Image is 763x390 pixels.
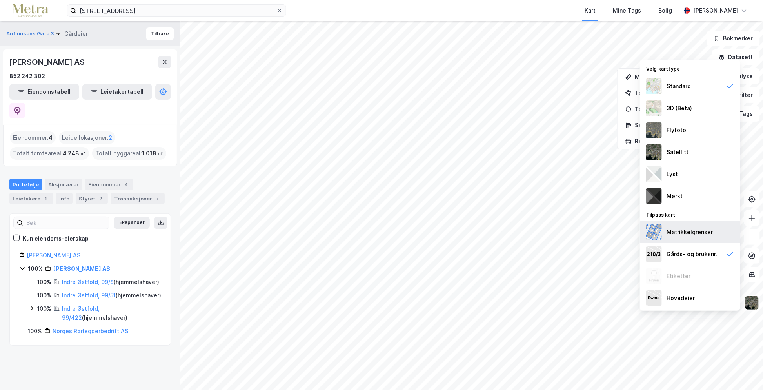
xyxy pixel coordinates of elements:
div: Totalt tomteareal : [10,147,89,160]
div: 852 242 302 [9,71,45,81]
div: Mine Tags [613,6,641,15]
img: 9k= [646,144,662,160]
img: luj3wr1y2y3+OchiMxRmMxRlscgabnMEmZ7DJGWxyBpucwSZnsMkZbHIGm5zBJmewyRlscgabnMEmZ7DJGWxyBpucwSZnsMkZ... [646,166,662,182]
div: Eiendommer : [10,131,56,144]
div: Se demografi [635,122,703,128]
a: Indre Østfold, 99/422 [62,305,100,321]
div: [PERSON_NAME] [693,6,738,15]
div: Kun eiendoms-eierskap [23,234,89,243]
span: 2 [109,133,112,142]
span: 4 248 ㎡ [63,149,86,158]
div: [PERSON_NAME] AS [9,56,86,68]
div: 2 [97,195,105,202]
div: Totalt byggareal : [92,147,166,160]
div: Satellitt [667,148,689,157]
div: Tegn sirkel [635,106,703,112]
div: Mål avstand [635,73,703,80]
img: Z [646,78,662,94]
div: Styret [76,193,108,204]
div: Mørkt [667,191,683,201]
a: [PERSON_NAME] AS [53,265,110,272]
div: Info [56,193,73,204]
span: 1 018 ㎡ [142,149,163,158]
button: Ekspander [114,217,150,229]
div: 100% [37,304,51,313]
div: 4 [122,180,130,188]
div: Aksjonærer [45,179,82,190]
img: metra-logo.256734c3b2bbffee19d4.png [13,4,48,18]
div: ( hjemmelshaver ) [62,304,161,323]
a: Indre Østfold, 99/8 [62,279,114,285]
img: majorOwner.b5e170eddb5c04bfeeff.jpeg [646,290,662,306]
img: 9k= [745,295,759,310]
img: nCdM7BzjoCAAAAAElFTkSuQmCC [646,188,662,204]
img: Z [646,122,662,138]
button: Eiendomstabell [9,84,79,100]
div: Etiketter [667,272,690,281]
div: 100% [28,326,42,336]
div: Kontrollprogram for chat [724,352,763,390]
a: Indre Østfold, 99/51 [62,292,116,299]
button: Filter [722,87,760,103]
span: 4 [49,133,53,142]
input: Søk [23,217,109,229]
div: Velg karttype [640,61,740,75]
div: Leietakere [9,193,53,204]
img: cadastreKeys.547ab17ec502f5a4ef2b.jpeg [646,246,662,262]
div: Gårdeier [64,29,88,38]
input: Søk på adresse, matrikkel, gårdeiere, leietakere eller personer [76,5,276,16]
div: Tegn område [635,89,703,96]
div: 7 [154,195,162,202]
div: ( hjemmelshaver ) [62,291,161,300]
img: cadastreBorders.cfe08de4b5ddd52a10de.jpeg [646,224,662,240]
div: 3D (Beta) [667,104,692,113]
div: Lyst [667,169,678,179]
div: Eiendommer [85,179,133,190]
div: 100% [37,277,51,287]
div: Flyfoto [667,126,686,135]
div: Gårds- og bruksnr. [667,250,717,259]
div: Kart [585,6,596,15]
button: Tags [723,106,760,122]
div: Transaksjoner [111,193,165,204]
a: Norges Rørleggerbedrift AS [53,328,128,334]
img: Z [646,100,662,116]
img: Z [646,268,662,284]
button: Bokmerker [707,31,760,46]
div: ( hjemmelshaver ) [62,277,159,287]
div: Leide lokasjoner : [59,131,115,144]
div: Bolig [658,6,672,15]
div: Tilpass kart [640,207,740,221]
div: 1 [42,195,50,202]
div: Hovedeier [667,293,695,303]
div: Reisetidsanalyse [635,138,703,144]
button: Leietakertabell [82,84,152,100]
iframe: Chat Widget [724,352,763,390]
div: 100% [28,264,43,273]
div: Matrikkelgrenser [667,228,713,237]
a: [PERSON_NAME] AS [27,252,80,259]
div: 100% [37,291,51,300]
div: Standard [667,82,691,91]
div: Portefølje [9,179,42,190]
button: Anfinnsens Gate 3 [6,30,55,38]
button: Datasett [712,49,760,65]
button: Tilbake [146,27,174,40]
